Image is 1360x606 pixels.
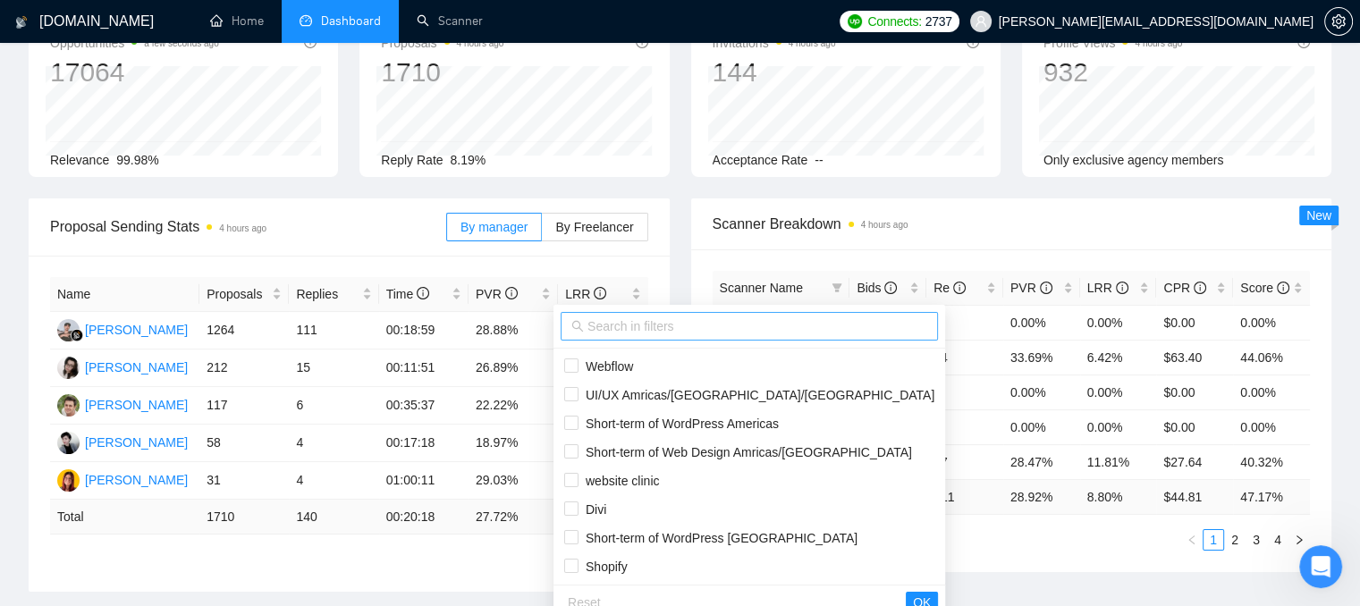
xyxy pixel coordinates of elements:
th: Replies [289,277,378,312]
button: Messages [119,442,238,513]
div: Vadym [63,80,106,99]
img: Profile image for Mariia [21,129,56,164]
td: 33.69% [1003,340,1080,375]
img: MF [57,394,80,417]
td: 00:18:59 [379,312,469,349]
span: CPR [1163,281,1205,295]
td: 1264 [199,312,289,349]
span: Divi [579,502,606,517]
span: filter [832,282,842,293]
span: Scanner Breakdown [713,213,1311,235]
span: Help [283,486,312,499]
td: 0 [926,305,1003,340]
span: -- [815,153,823,167]
a: 3 [1246,530,1266,550]
td: 4 [289,425,378,462]
img: Profile image for Vadym [21,63,56,98]
td: 40.32% [1233,444,1310,479]
td: 0.00% [1003,409,1080,444]
td: 31 [199,462,289,500]
div: • [DATE] [255,213,305,231]
a: setting [1324,14,1353,29]
div: [PERSON_NAME] [85,395,188,415]
span: UI/UX Amricas/[GEOGRAPHIC_DATA]/[GEOGRAPHIC_DATA] [579,388,934,402]
td: 212 [199,349,289,387]
span: Score [1240,281,1288,295]
span: info-circle [505,287,518,299]
div: • [DATE] [106,345,156,364]
td: $0.00 [1156,409,1233,444]
img: upwork-logo.png [848,14,862,29]
span: Scanner Name [720,281,803,295]
td: $0.00 [1156,375,1233,409]
a: 4 [1268,530,1288,550]
span: Reply Rate [381,153,443,167]
time: 4 hours ago [219,223,266,233]
span: 8.19% [451,153,486,167]
td: 8.80 % [1080,479,1157,514]
div: [PERSON_NAME] [85,470,188,490]
th: Proposals [199,277,289,312]
li: 2 [1224,529,1246,551]
img: Profile image for Mariia [21,261,56,297]
span: Bids [857,281,897,295]
span: 99.98% [116,153,158,167]
span: Messages [144,486,213,499]
td: $0.00 [1156,305,1233,340]
a: AK[PERSON_NAME] [57,472,188,486]
span: Proposals [207,284,268,304]
td: 0.00% [1003,305,1080,340]
div: Mariia [63,345,102,364]
td: 0.00% [1080,375,1157,409]
a: RF[PERSON_NAME] [57,322,188,336]
div: AI Assistant from GigRadar 📡 [63,213,251,231]
time: 4 hours ago [457,38,504,48]
div: • [DATE] [255,411,305,430]
time: 4 hours ago [1135,38,1182,48]
span: By manager [460,220,528,234]
span: Connects: [867,12,921,31]
td: 0.00% [1003,375,1080,409]
td: 28.92 % [1003,479,1080,514]
a: homeHome [210,13,264,29]
div: AI Assistant from GigRadar 📡 [63,411,251,430]
span: info-circle [417,287,429,299]
td: $63.40 [1156,340,1233,375]
a: OK[PERSON_NAME] [57,434,188,449]
a: MF[PERSON_NAME] [57,397,188,411]
td: 18.97% [469,425,558,462]
span: Replies [296,284,358,304]
div: [PERSON_NAME] [85,433,188,452]
span: New [1306,208,1331,223]
img: OK [57,432,80,454]
div: Mariia [63,279,102,298]
img: PK [57,357,80,379]
span: info-circle [953,282,966,294]
div: [PERSON_NAME] [85,358,188,377]
td: 22.22% [469,387,558,425]
img: RF [57,319,80,341]
span: Home [41,486,78,499]
span: search [571,320,584,332]
span: Re [933,281,966,295]
td: Total [50,500,199,534]
span: left [1187,534,1197,545]
span: By Freelancer [555,220,633,234]
td: 140 [289,500,378,534]
td: 117 [199,387,289,425]
span: Short-term of WordPress Americas [579,417,779,431]
td: 0.00% [1080,409,1157,444]
button: right [1288,529,1310,551]
button: Help [239,442,358,513]
span: info-circle [1194,282,1206,294]
a: searchScanner [417,13,483,29]
input: Search in filters [587,316,927,336]
button: setting [1324,7,1353,36]
span: Proposal Sending Stats [50,215,446,238]
span: LRR [1087,281,1128,295]
span: Shopify [579,560,628,574]
div: 932 [1043,55,1183,89]
iframe: Intercom live chat [1299,545,1342,588]
button: left [1181,529,1203,551]
td: 4 [289,462,378,500]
